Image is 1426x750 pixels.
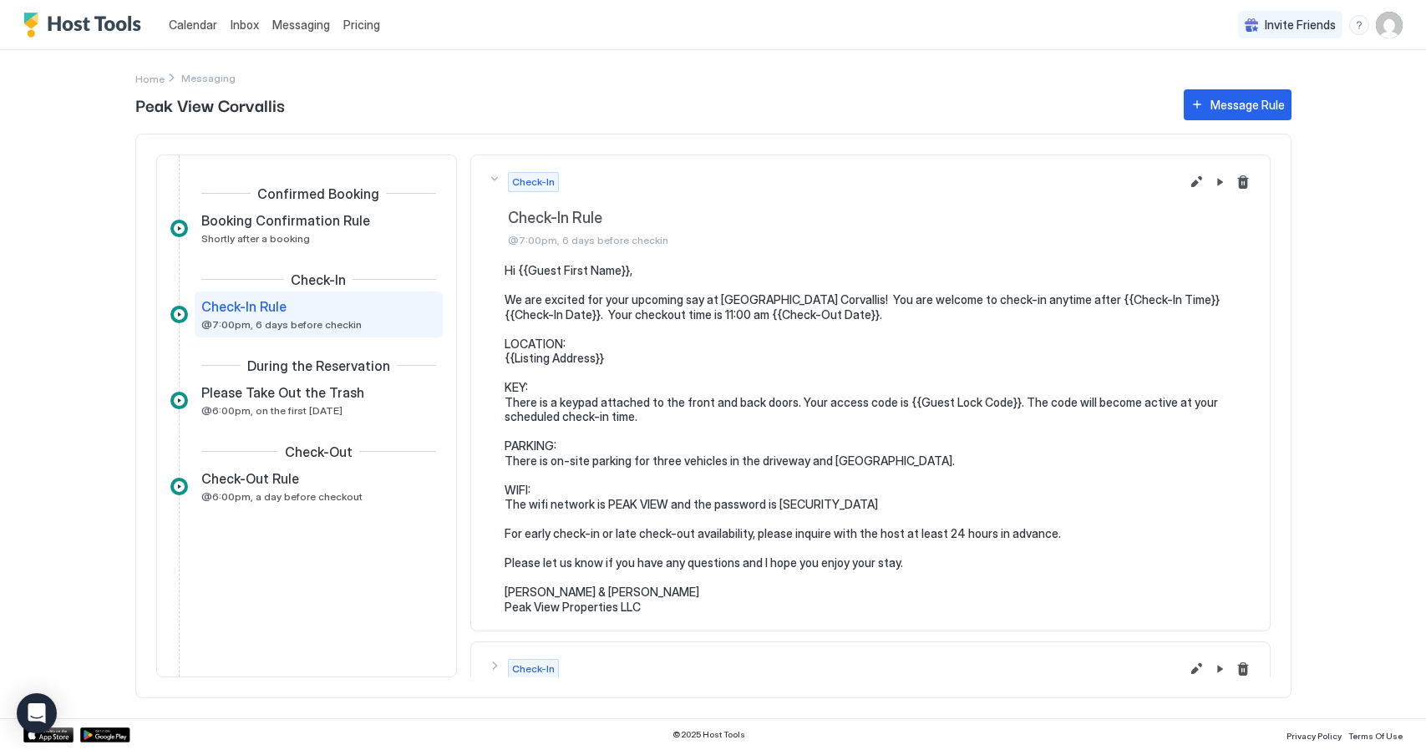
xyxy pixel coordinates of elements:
span: Booking Confirmation Rule [201,212,370,229]
span: Check-In [291,271,346,288]
button: Check-InCheck-In Rule@7:00pm, 6 days before checkinEdit message rulePause Message RuleDelete mess... [471,155,1270,264]
span: Pricing [343,18,380,33]
button: Pause Message Rule [1210,172,1230,192]
span: Inbox [231,18,259,32]
button: Delete message rule [1233,172,1253,192]
span: During the Reservation [247,357,390,374]
button: Pause Message Rule [1210,659,1230,679]
div: Open Intercom Messenger [17,693,57,733]
button: Delete message rule [1233,659,1253,679]
div: Breadcrumb [135,69,165,87]
span: @6:00pm, a day before checkout [201,490,363,503]
section: Check-InCheck-In Rule@7:00pm, 6 days before checkinEdit message rulePause Message RuleDelete mess... [471,263,1270,631]
span: Calendar [169,18,217,32]
a: App Store [23,727,74,742]
span: Breadcrumb [181,72,236,84]
span: Confirmed Booking [257,185,379,202]
span: @6:00pm, on the first [DATE] [201,404,343,417]
button: Message Rule [1184,89,1292,120]
a: Google Play Store [80,727,130,742]
a: Home [135,69,165,87]
button: Edit message rule [1186,172,1206,192]
a: Messaging [272,16,330,33]
span: @7:00pm, 6 days before checkin [508,234,1180,246]
span: @7:00pm, 6 days before checkin [201,318,362,331]
div: menu [1349,15,1369,35]
a: Calendar [169,16,217,33]
span: Home [135,73,165,85]
div: Message Rule [1210,96,1285,114]
span: Check-Out [285,443,353,460]
div: User profile [1376,12,1403,38]
a: Privacy Policy [1286,726,1342,743]
span: Messaging [272,18,330,32]
pre: Hi {{Guest First Name}}, We are excited for your upcoming say at [GEOGRAPHIC_DATA] Corvallis! You... [505,263,1253,614]
span: Privacy Policy [1286,731,1342,741]
span: Check-In [512,175,555,190]
span: Peak View Corvallis [135,92,1167,117]
span: Check-In Rule [508,209,1180,228]
a: Inbox [231,16,259,33]
span: Check-In [512,661,555,677]
span: Please Take Out the Trash [201,384,364,401]
a: Host Tools Logo [23,13,149,38]
a: Terms Of Use [1348,726,1403,743]
span: Check-Out Rule [201,470,299,487]
button: Edit message rule [1186,659,1206,679]
span: Check-In Rule [201,298,287,315]
span: Shortly after a booking [201,232,310,245]
span: Terms Of Use [1348,731,1403,741]
span: Invite Friends [1265,18,1336,33]
span: © 2025 Host Tools [672,729,745,740]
